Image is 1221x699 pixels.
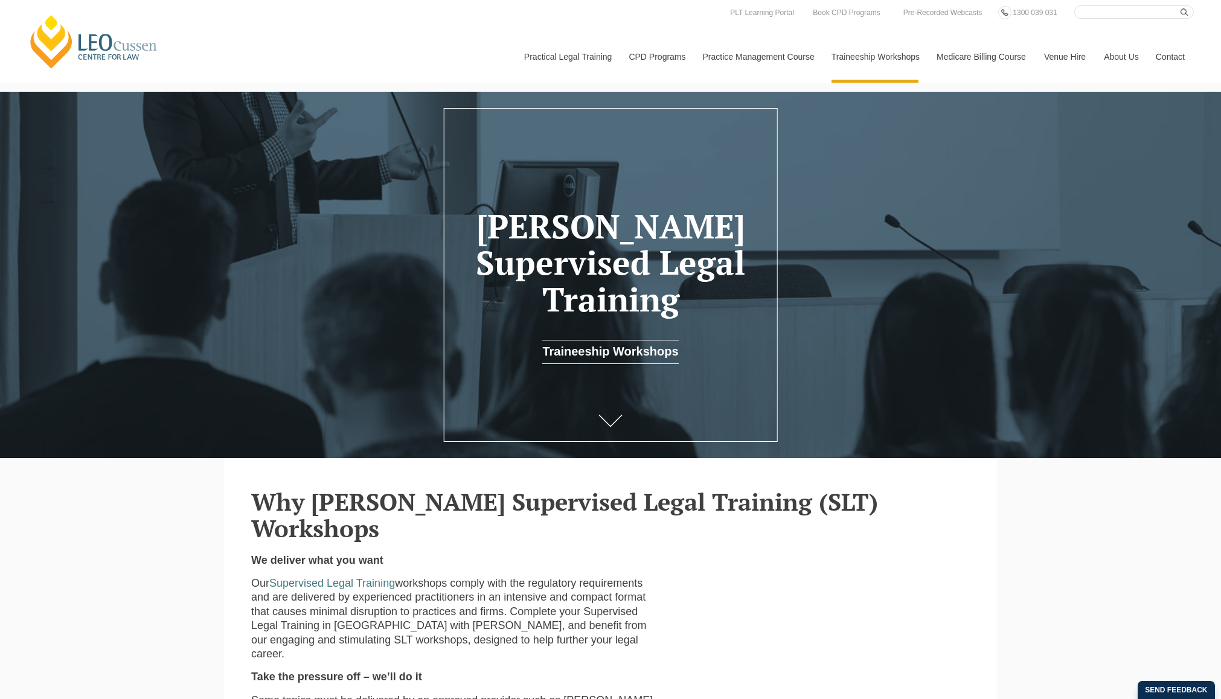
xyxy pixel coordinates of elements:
h1: [PERSON_NAME] Supervised Legal Training [464,208,757,318]
a: Traineeship Workshops [542,340,678,364]
p: Our workshops comply with the regulatory requirements and are delivered by experienced practition... [251,576,663,661]
a: Supervised Legal Training [269,577,395,589]
h2: Why [PERSON_NAME] Supervised Legal Training (SLT) Workshops [251,488,970,541]
strong: We deliver what you want [251,554,383,566]
strong: Take the pressure off – we’ll do it [251,671,422,683]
